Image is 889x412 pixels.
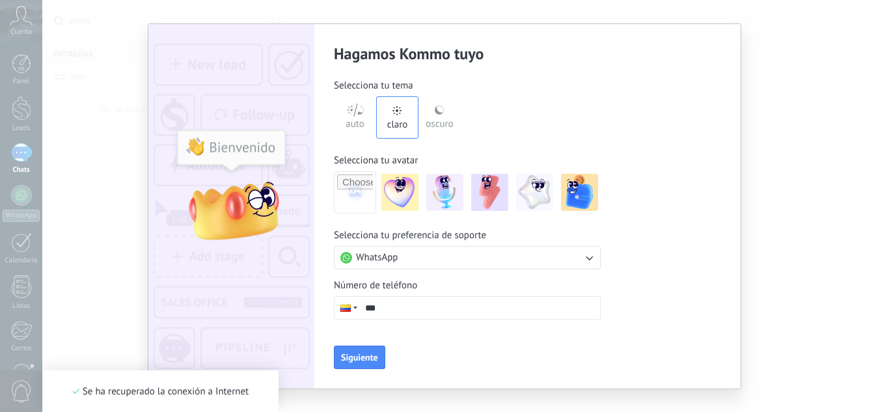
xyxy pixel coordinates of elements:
span: Selecciona tu preferencia de soporte [334,229,486,242]
span: Selecciona tu tema [334,79,413,92]
img: -4.jpeg [516,174,553,211]
button: WhatsApp [334,246,601,269]
span: Selecciona tu avatar [334,154,418,167]
div: Se ha recuperado la conexión a Internet [72,385,249,398]
span: Número de teléfono [334,279,417,292]
img: -2.jpeg [426,174,463,211]
img: customization-screen-img_ES.png [148,24,314,389]
img: -1.jpeg [381,174,418,211]
button: Siguiente [334,346,385,369]
div: Colombia: + 57 [335,297,359,319]
img: -5.jpeg [561,174,598,211]
h2: Hagamos Kommo tuyo [334,44,601,64]
span: WhatsApp [356,251,398,264]
img: -3.jpeg [471,174,508,211]
div: claro [387,105,408,138]
div: oscuro [426,105,453,139]
div: auto [346,105,364,139]
span: Siguiente [341,353,378,362]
